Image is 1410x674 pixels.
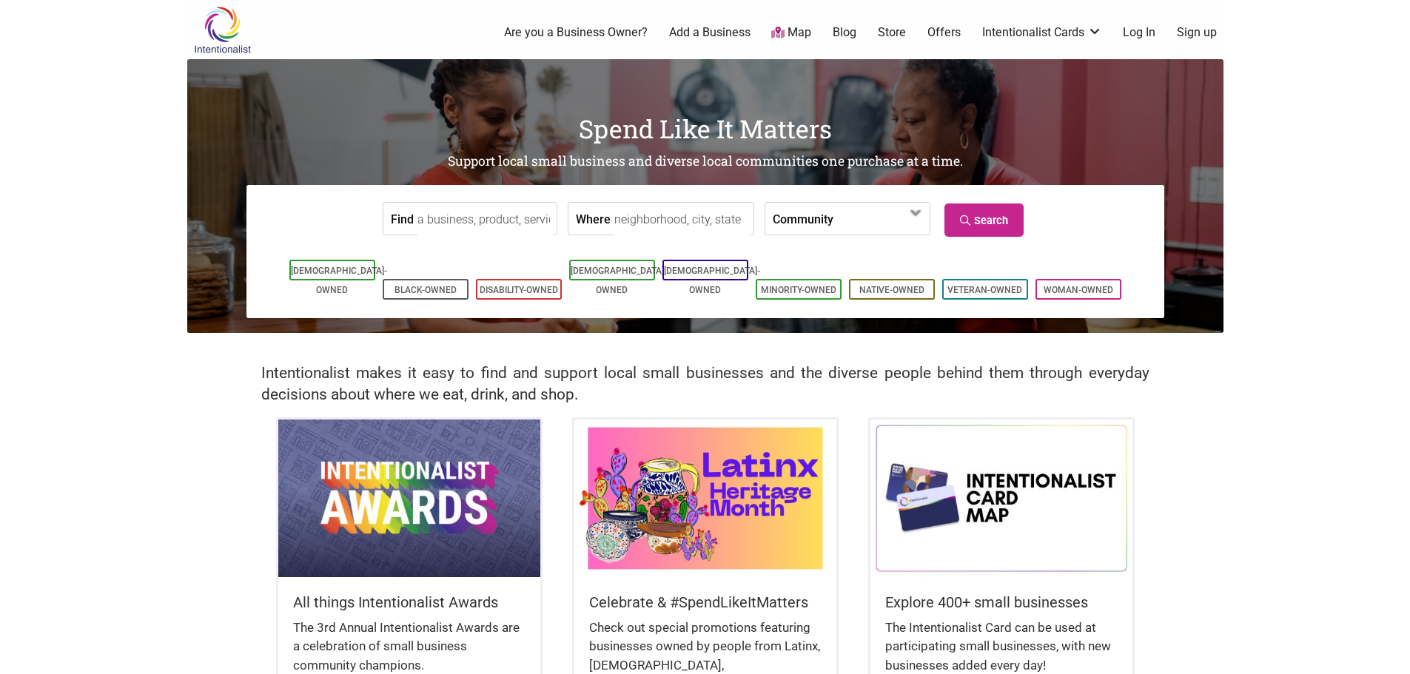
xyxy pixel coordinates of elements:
[947,285,1022,295] a: Veteran-Owned
[878,24,906,41] a: Store
[944,203,1024,237] a: Search
[927,24,961,41] a: Offers
[1123,24,1155,41] a: Log In
[574,419,836,576] img: Latinx / Hispanic Heritage Month
[771,24,811,41] a: Map
[576,203,611,235] label: Where
[614,203,750,236] input: neighborhood, city, state
[761,285,836,295] a: Minority-Owned
[571,266,667,295] a: [DEMOGRAPHIC_DATA]-Owned
[773,203,833,235] label: Community
[187,6,258,54] img: Intentionalist
[291,266,387,295] a: [DEMOGRAPHIC_DATA]-Owned
[1177,24,1217,41] a: Sign up
[395,285,457,295] a: Black-Owned
[982,24,1102,41] a: Intentionalist Cards
[293,592,526,613] h5: All things Intentionalist Awards
[480,285,558,295] a: Disability-Owned
[504,24,648,41] a: Are you a Business Owner?
[187,152,1223,171] h2: Support local small business and diverse local communities one purchase at a time.
[885,592,1118,613] h5: Explore 400+ small businesses
[417,203,553,236] input: a business, product, service
[261,363,1149,405] h2: Intentionalist makes it easy to find and support local small businesses and the diverse people be...
[1044,285,1113,295] a: Woman-Owned
[664,266,760,295] a: [DEMOGRAPHIC_DATA]-Owned
[589,592,822,613] h5: Celebrate & #SpendLikeItMatters
[833,24,856,41] a: Blog
[187,111,1223,146] h1: Spend Like It Matters
[391,203,414,235] label: Find
[278,419,540,576] img: Intentionalist Awards
[859,285,924,295] a: Native-Owned
[870,419,1132,576] img: Intentionalist Card Map
[669,24,751,41] a: Add a Business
